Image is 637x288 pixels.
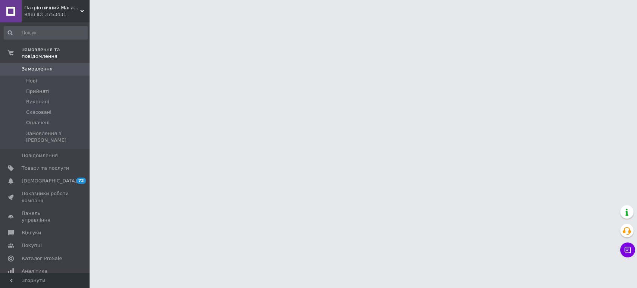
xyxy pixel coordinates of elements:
[26,109,51,116] span: Скасовані
[22,178,77,184] span: [DEMOGRAPHIC_DATA]
[26,88,49,95] span: Прийняті
[26,130,87,144] span: Замовлення з [PERSON_NAME]
[4,26,88,40] input: Пошук
[24,4,80,11] span: Патріотичний Магазин
[76,178,86,184] span: 72
[22,165,69,172] span: Товари та послуги
[26,119,50,126] span: Оплачені
[24,11,90,18] div: Ваш ID: 3753431
[22,229,41,236] span: Відгуки
[22,66,53,72] span: Замовлення
[26,98,49,105] span: Виконані
[22,190,69,204] span: Показники роботи компанії
[22,210,69,223] span: Панель управління
[22,255,62,262] span: Каталог ProSale
[620,242,635,257] button: Чат з покупцем
[26,78,37,84] span: Нові
[22,46,90,60] span: Замовлення та повідомлення
[22,242,42,249] span: Покупці
[22,152,58,159] span: Повідомлення
[22,268,47,275] span: Аналітика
